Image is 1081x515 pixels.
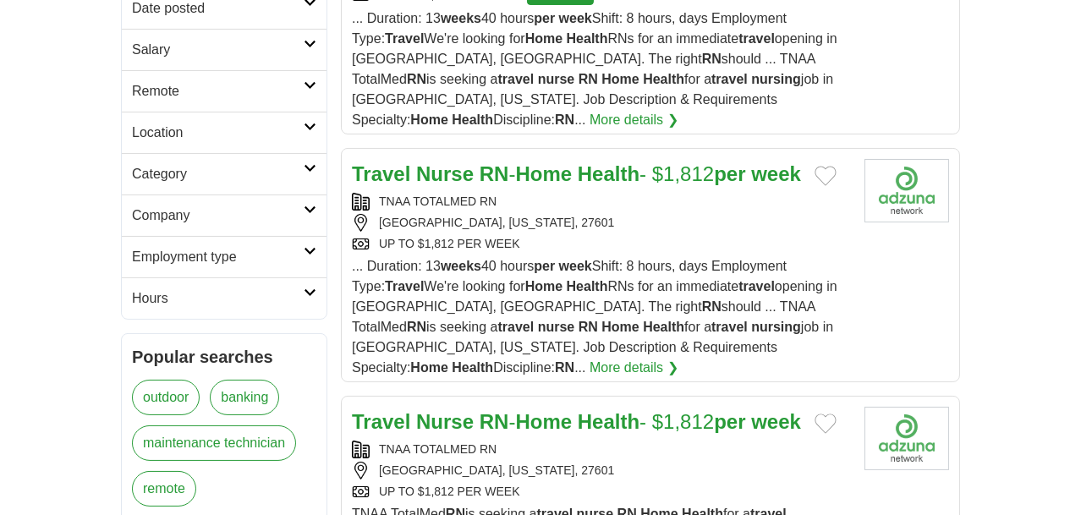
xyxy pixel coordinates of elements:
a: Salary [122,29,326,70]
a: More details ❯ [590,358,678,378]
strong: travel [498,72,535,86]
strong: travel [738,279,775,293]
button: Add to favorite jobs [815,414,837,434]
a: Location [122,112,326,153]
h2: Hours [132,288,304,309]
strong: travel [711,72,748,86]
div: TNAA TOTALMED RN [352,193,851,211]
strong: nursing [751,72,801,86]
strong: travel [711,320,748,334]
strong: Health [452,360,493,375]
a: Travel Nurse RN-Home Health- $1,812per week [352,162,801,185]
div: UP TO $1,812 PER WEEK [352,483,851,501]
strong: RN [480,410,509,433]
span: ... Duration: 13 40 hours Shift: 8 hours, days Employment Type: We're looking for RNs for an imme... [352,11,837,127]
strong: Home [601,320,639,334]
strong: weeks [441,259,481,273]
strong: per [534,11,555,25]
strong: Travel [352,162,410,185]
strong: travel [498,320,535,334]
strong: nursing [751,320,801,334]
a: remote [132,471,196,507]
h2: Location [132,123,304,143]
strong: Home [410,112,447,127]
a: Hours [122,277,326,319]
div: [GEOGRAPHIC_DATA], [US_STATE], 27601 [352,462,851,479]
h2: Category [132,164,304,184]
a: outdoor [132,380,200,415]
strong: Health [643,72,684,86]
strong: week [751,162,801,185]
strong: Home [515,410,572,433]
a: Category [122,153,326,194]
strong: RN [579,72,598,86]
strong: nurse [538,72,575,86]
strong: week [559,259,592,273]
strong: travel [738,31,775,46]
strong: Health [578,162,639,185]
strong: Home [601,72,639,86]
h2: Remote [132,81,304,101]
strong: RN [702,52,722,66]
strong: Health [567,279,608,293]
strong: per [714,162,745,185]
strong: week [751,410,801,433]
img: Company logo [864,159,949,222]
h2: Salary [132,40,304,60]
a: Travel Nurse RN-Home Health- $1,812per week [352,410,801,433]
strong: Home [525,279,562,293]
strong: Health [578,410,639,433]
h2: Company [132,205,304,226]
a: Remote [122,70,326,112]
strong: Travel [385,31,424,46]
strong: RN [407,72,426,86]
button: Add to favorite jobs [815,166,837,186]
div: TNAA TOTALMED RN [352,441,851,458]
strong: RN [555,360,574,375]
strong: Home [525,31,562,46]
strong: week [559,11,592,25]
strong: Home [515,162,572,185]
strong: RN [702,299,722,314]
strong: Nurse [416,162,474,185]
h2: Employment type [132,247,304,267]
strong: nurse [538,320,575,334]
a: Employment type [122,236,326,277]
strong: Health [567,31,608,46]
a: More details ❯ [590,110,678,130]
a: Company [122,194,326,236]
span: ... Duration: 13 40 hours Shift: 8 hours, days Employment Type: We're looking for RNs for an imme... [352,259,837,375]
strong: per [714,410,745,433]
strong: Travel [352,410,410,433]
div: UP TO $1,812 PER WEEK [352,235,851,253]
a: maintenance technician [132,425,296,461]
strong: Travel [385,279,424,293]
strong: Health [452,112,493,127]
div: [GEOGRAPHIC_DATA], [US_STATE], 27601 [352,214,851,232]
strong: Home [410,360,447,375]
strong: weeks [441,11,481,25]
strong: per [534,259,555,273]
strong: RN [407,320,426,334]
strong: RN [480,162,509,185]
strong: Nurse [416,410,474,433]
strong: RN [555,112,574,127]
strong: Health [643,320,684,334]
strong: RN [579,320,598,334]
h2: Popular searches [132,344,316,370]
a: banking [210,380,279,415]
img: Company logo [864,407,949,470]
